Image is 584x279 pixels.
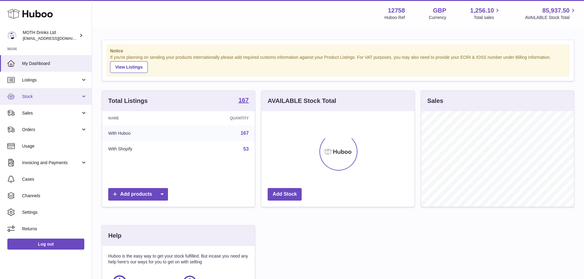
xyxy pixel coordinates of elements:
span: Orders [22,127,81,133]
span: [EMAIL_ADDRESS][DOMAIN_NAME] [23,36,90,41]
a: 167 [241,130,249,136]
div: MOTH Drinks Ltd [23,30,78,41]
div: Currency [429,15,446,21]
span: Cases [22,176,87,182]
th: Quantity [185,111,255,125]
strong: Notice [110,48,566,54]
a: 53 [243,146,249,152]
span: Invoicing and Payments [22,160,81,166]
span: Usage [22,143,87,149]
span: 85,937.50 [542,6,570,15]
td: With Huboo [102,125,185,141]
a: Add products [108,188,168,201]
span: Settings [22,209,87,215]
a: 167 [239,97,249,104]
span: AVAILABLE Stock Total [525,15,577,21]
td: With Shopify [102,141,185,157]
span: Channels [22,193,87,199]
h3: Help [108,232,121,240]
h3: Total Listings [108,97,148,105]
span: My Dashboard [22,61,87,66]
h3: Sales [427,97,443,105]
div: Huboo Ref [384,15,405,21]
img: orders@mothdrinks.com [7,31,17,40]
h3: AVAILABLE Stock Total [268,97,336,105]
span: Total sales [474,15,501,21]
span: Stock [22,94,81,100]
p: Huboo is the easy way to get your stock fulfilled. But incase you need any help here's our ways f... [108,253,249,265]
span: Listings [22,77,81,83]
span: 1,256.10 [470,6,494,15]
th: Name [102,111,185,125]
span: Sales [22,110,81,116]
strong: 167 [239,97,249,103]
strong: 12758 [388,6,405,15]
a: 1,256.10 Total sales [470,6,501,21]
a: 85,937.50 AVAILABLE Stock Total [525,6,577,21]
strong: GBP [433,6,446,15]
span: Returns [22,226,87,232]
div: If you're planning on sending your products internationally please add required customs informati... [110,55,566,73]
a: Log out [7,239,84,250]
a: Add Stock [268,188,302,201]
a: View Listings [110,61,148,73]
